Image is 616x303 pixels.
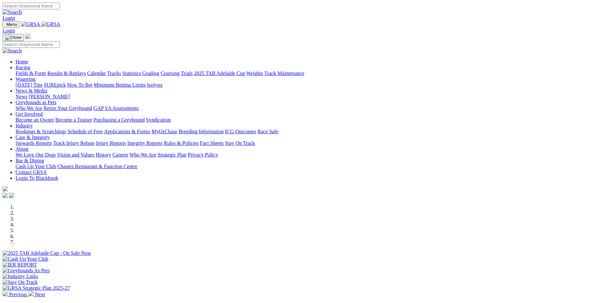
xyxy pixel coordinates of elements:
[5,35,21,40] img: Close
[21,21,40,27] img: GRSA
[16,100,56,105] a: Greyhounds as Pets
[3,268,50,274] img: Greyhounds As Pets
[16,76,36,82] a: Wagering
[16,146,28,152] a: About
[3,3,60,9] input: Search
[16,129,66,134] a: Bookings & Scratchings
[146,117,171,123] a: Syndication
[87,70,106,76] a: Calendar
[107,70,121,76] a: Tracks
[16,175,58,181] a: Login To Blackbook
[3,21,20,28] button: Toggle navigation
[16,164,56,169] a: Cash Up Your Club
[112,152,128,157] a: Careers
[264,70,304,76] a: Track Maintenance
[3,250,91,256] img: 2025 TAB Adelaide Cup - On Sale Now
[47,70,86,76] a: Results & Replays
[16,82,42,88] a: [DATE] Tips
[161,70,180,76] a: Coursing
[188,152,218,157] a: Privacy Policy
[28,291,34,296] img: chevron-right-pager-white.svg
[44,105,92,111] a: Retire Your Greyhound
[16,140,52,146] a: Stewards Reports
[3,34,24,41] button: Toggle navigation
[16,152,56,157] a: We Love Our Dogs
[67,82,93,88] a: How To Bet
[6,22,17,27] span: Menu
[142,70,159,76] a: Grading
[16,59,28,64] a: Home
[16,94,27,99] a: News
[9,193,14,198] img: twitter.svg
[151,129,177,134] a: MyOzChase
[16,135,50,140] a: Care & Integrity
[3,48,22,54] img: Search
[9,292,27,297] span: Previous
[3,15,15,21] a: Login
[67,129,103,134] a: Schedule of Fees
[181,70,193,76] a: Trials
[16,88,47,93] a: News & Media
[55,117,92,123] a: Become a Trainer
[3,28,15,33] a: Login
[35,292,45,297] span: Next
[16,129,613,135] div: Industry
[3,256,48,262] img: Cash Up Your Club
[16,117,54,123] a: Become an Owner
[16,117,613,123] div: Get Involved
[104,129,150,134] a: Applications & Forms
[127,140,162,146] a: Integrity Reports
[16,82,613,88] div: Wagering
[16,111,43,117] a: Get Involved
[16,105,613,111] div: Greyhounds as Pets
[16,158,44,163] a: Bar & Dining
[3,193,8,198] img: facebook.svg
[53,140,95,146] a: Track Injury Rebate
[3,41,60,48] input: Search
[3,9,22,15] img: Search
[3,186,8,191] img: logo-grsa-white.png
[257,129,278,134] a: Race Safe
[3,285,70,291] img: GRSA Strategic Plan 2025-27
[57,152,94,157] a: Vision and Values
[16,140,613,146] div: Care & Integrity
[122,70,141,76] a: Statistics
[16,164,613,169] div: Bar & Dining
[225,140,255,146] a: Stay On Track
[28,94,70,99] a: [PERSON_NAME]
[147,82,162,88] a: Isolynx
[94,82,146,88] a: Minimum Betting Limits
[41,21,61,27] img: GRSA
[3,279,38,285] img: Stay On Track
[25,34,30,39] img: logo-grsa-white.png
[95,152,111,157] a: History
[3,291,8,296] img: chevron-left-pager-white.svg
[3,274,38,279] img: Industry Links
[57,164,137,169] a: Chasers Restaurant & Function Centre
[16,105,42,111] a: Who We Are
[16,70,613,76] div: Racing
[16,169,47,175] a: Contact GRSA
[94,117,145,123] a: Purchasing a Greyhound
[16,70,46,76] a: Fields & Form
[16,94,613,100] div: News & Media
[158,152,186,157] a: Strategic Plan
[200,140,224,146] a: Fact Sheets
[129,152,156,157] a: Who We Are
[3,292,28,297] a: Previous
[16,152,613,158] div: About
[96,140,126,146] a: Injury Reports
[94,105,139,111] a: GAP SA Assessments
[194,70,245,76] a: 2025 TAB Adelaide Cup
[28,292,45,297] a: Next
[44,82,66,88] a: SUREpick
[179,129,224,134] a: Breeding Information
[3,262,37,268] img: IER REPORT
[16,123,33,128] a: Industry
[164,140,199,146] a: Rules & Policies
[16,65,30,70] a: Racing
[246,70,263,76] a: Weights
[225,129,256,134] a: ICG Outcomes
